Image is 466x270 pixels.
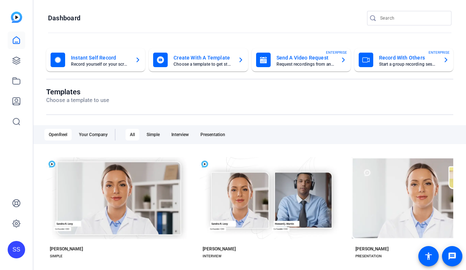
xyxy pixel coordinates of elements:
div: [PERSON_NAME] [50,246,83,252]
div: [PERSON_NAME] [203,246,236,252]
mat-card-title: Instant Self Record [71,53,129,62]
div: Presentation [196,129,230,140]
div: Simple [142,129,164,140]
mat-card-title: Record With Others [379,53,437,62]
div: SS [8,241,25,258]
mat-card-subtitle: Request recordings from anyone, anywhere [276,62,335,66]
mat-icon: accessibility [424,252,433,261]
h1: Dashboard [48,14,80,22]
mat-card-title: Create With A Template [174,53,232,62]
div: OpenReel [44,129,72,140]
input: Search [380,14,446,22]
span: ENTERPRISE [326,50,347,55]
p: Choose a template to use [46,96,109,105]
mat-card-subtitle: Start a group recording session [379,62,437,66]
mat-card-subtitle: Choose a template to get started [174,62,232,66]
div: INTERVIEW [203,253,222,259]
span: ENTERPRISE [429,50,450,55]
mat-card-title: Send A Video Request [276,53,335,62]
h1: Templates [46,87,109,96]
button: Record With OthersStart a group recording sessionENTERPRISE [354,48,453,71]
img: blue-gradient.svg [11,12,22,23]
mat-card-subtitle: Record yourself or your screen [71,62,129,66]
button: Instant Self RecordRecord yourself or your screen [46,48,145,71]
button: Create With A TemplateChoose a template to get started [149,48,248,71]
div: [PERSON_NAME] [355,246,389,252]
div: Interview [167,129,193,140]
div: Your Company [75,129,112,140]
div: SIMPLE [50,253,63,259]
div: All [126,129,139,140]
button: Send A Video RequestRequest recordings from anyone, anywhereENTERPRISE [252,48,351,71]
mat-icon: message [448,252,457,261]
div: PRESENTATION [355,253,382,259]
